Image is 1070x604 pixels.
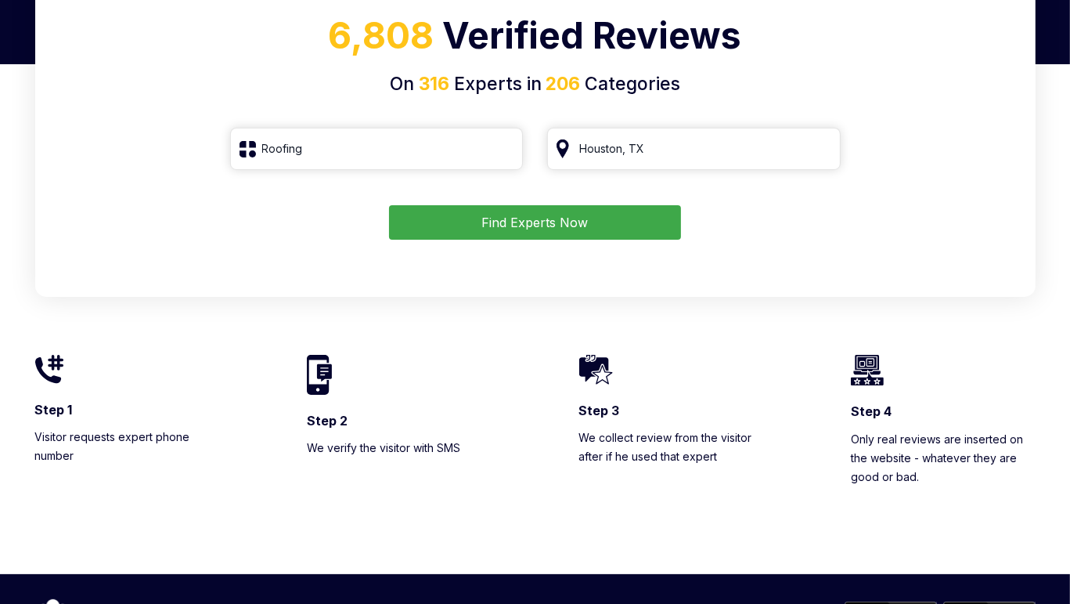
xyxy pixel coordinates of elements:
[389,205,681,240] button: Find Experts Now
[54,71,1017,98] h4: On Experts in Categories
[851,430,1036,486] p: Only real reviews are inserted on the website - whatever they are good or bad.
[230,128,524,170] input: Search Category
[547,128,841,170] input: Your City
[579,355,613,385] img: homeIcon3
[329,13,434,57] span: 6,808
[307,439,492,458] p: We verify the visitor with SMS
[542,73,580,95] span: 206
[54,9,1017,71] h1: Verified Reviews
[579,429,764,466] p: We collect review from the visitor after if he used that expert
[579,402,764,419] h3: Step 3
[307,355,332,394] img: homeIcon2
[35,401,220,418] h3: Step 1
[35,355,63,384] img: homeIcon1
[419,73,449,95] span: 316
[851,403,1036,420] h3: Step 4
[307,412,492,429] h3: Step 2
[35,428,220,465] p: Visitor requests expert phone number
[851,355,884,385] img: homeIcon4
